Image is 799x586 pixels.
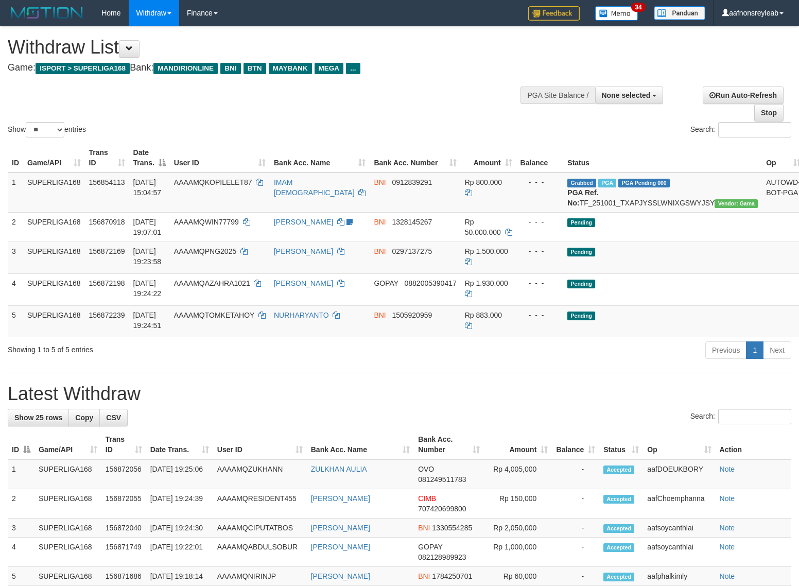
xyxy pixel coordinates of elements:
span: Rp 1.930.000 [465,279,508,287]
th: Trans ID: activate to sort column ascending [101,430,146,459]
td: [DATE] 19:24:30 [146,519,213,538]
span: Copy 082128989923 to clipboard [418,553,466,561]
span: None selected [602,91,651,99]
th: Bank Acc. Name: activate to sort column ascending [270,143,370,173]
img: Button%20Memo.svg [595,6,638,21]
a: CSV [99,409,128,426]
td: SUPERLIGA168 [23,212,85,242]
span: 156872169 [89,247,125,255]
td: Rp 1,000,000 [484,538,552,567]
td: 156871686 [101,567,146,586]
span: AAAAMQAZAHRA1021 [174,279,250,287]
span: GOPAY [418,543,442,551]
th: Date Trans.: activate to sort column descending [129,143,170,173]
th: Status: activate to sort column ascending [599,430,643,459]
span: Copy 1505920959 to clipboard [392,311,432,319]
td: 3 [8,519,34,538]
a: IMAM [DEMOGRAPHIC_DATA] [274,178,355,197]
span: AAAAMQWIN77799 [174,218,239,226]
a: Note [720,524,735,532]
span: Rp 50.000.000 [465,218,501,236]
span: BNI [418,524,430,532]
h1: Latest Withdraw [8,384,791,404]
th: Trans ID: activate to sort column ascending [85,143,129,173]
span: Copy 0297137275 to clipboard [392,247,432,255]
a: ZULKHAN AULIA [311,465,367,473]
label: Show entries [8,122,86,137]
td: 1 [8,459,34,489]
td: SUPERLIGA168 [23,305,85,337]
a: [PERSON_NAME] [311,572,370,580]
span: Pending [567,280,595,288]
input: Search: [718,409,791,424]
th: Bank Acc. Number: activate to sort column ascending [370,143,460,173]
td: - [552,567,599,586]
th: User ID: activate to sort column ascending [213,430,307,459]
td: 1 [8,173,23,213]
span: BNI [220,63,240,74]
span: OVO [418,465,434,473]
span: Copy [75,413,93,422]
td: SUPERLIGA168 [23,173,85,213]
span: CIMB [418,494,436,503]
td: AAAAMQNIRINJP [213,567,307,586]
span: ... [346,63,360,74]
a: [PERSON_NAME] [274,218,333,226]
td: SUPERLIGA168 [34,489,101,519]
span: BNI [374,178,386,186]
td: AAAAMQABDULSOBUR [213,538,307,567]
td: aafChoemphanna [643,489,715,519]
th: ID: activate to sort column descending [8,430,34,459]
a: Copy [68,409,100,426]
a: [PERSON_NAME] [311,524,370,532]
img: Feedback.jpg [528,6,580,21]
th: Action [716,430,791,459]
span: Pending [567,248,595,256]
a: Next [763,341,791,359]
div: PGA Site Balance / [520,87,595,104]
a: Previous [705,341,746,359]
b: PGA Ref. No: [567,188,598,207]
td: - [552,489,599,519]
td: aafsoycanthlai [643,538,715,567]
th: Amount: activate to sort column ascending [484,430,552,459]
td: 156871749 [101,538,146,567]
span: CSV [106,413,121,422]
td: [DATE] 19:22:01 [146,538,213,567]
div: - - - [520,246,560,256]
td: - [552,459,599,489]
span: Marked by aafchhiseyha [598,179,616,187]
span: GOPAY [374,279,398,287]
div: - - - [520,217,560,227]
th: Game/API: activate to sort column ascending [23,143,85,173]
td: [DATE] 19:25:06 [146,459,213,489]
button: None selected [595,87,664,104]
td: 4 [8,273,23,305]
td: 2 [8,212,23,242]
span: AAAAMQKOPILELET87 [174,178,252,186]
select: Showentries [26,122,64,137]
td: AAAAMQRESIDENT455 [213,489,307,519]
span: [DATE] 19:23:58 [133,247,162,266]
td: 4 [8,538,34,567]
a: Show 25 rows [8,409,69,426]
span: BNI [374,247,386,255]
th: Bank Acc. Name: activate to sort column ascending [307,430,414,459]
a: [PERSON_NAME] [274,247,333,255]
span: PGA Pending [618,179,670,187]
span: Copy 1328145267 to clipboard [392,218,432,226]
span: 34 [631,3,645,12]
span: Accepted [603,543,634,552]
td: 2 [8,489,34,519]
input: Search: [718,122,791,137]
td: AAAAMQZUKHANN [213,459,307,489]
td: 156872056 [101,459,146,489]
th: Status [563,143,762,173]
span: Accepted [603,495,634,504]
span: AAAAMQPNG2025 [174,247,236,255]
span: Pending [567,218,595,227]
td: 5 [8,305,23,337]
th: User ID: activate to sort column ascending [170,143,270,173]
span: Vendor URL: https://trx31.1velocity.biz [715,199,758,208]
td: Rp 60,000 [484,567,552,586]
